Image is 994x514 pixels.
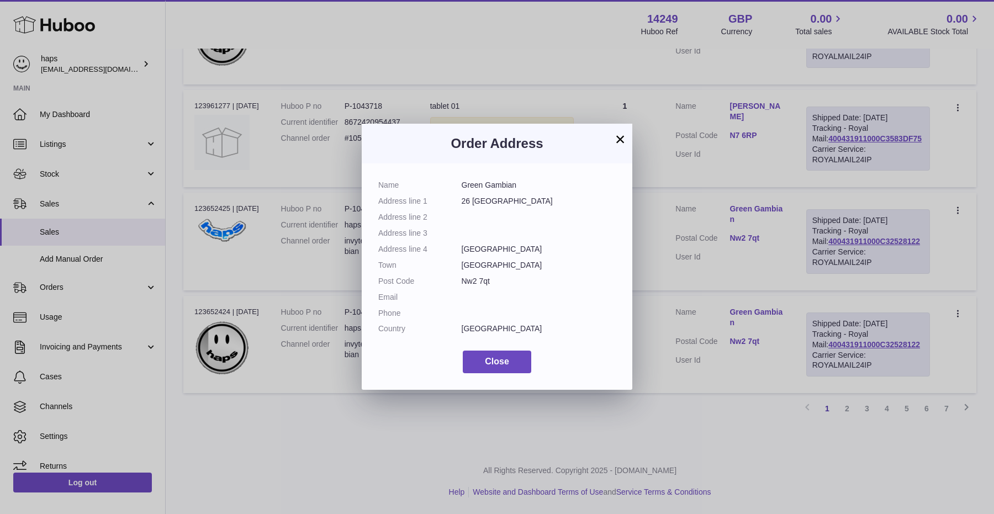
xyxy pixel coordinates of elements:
[378,180,462,190] dt: Name
[378,228,462,239] dt: Address line 3
[462,244,616,255] dd: [GEOGRAPHIC_DATA]
[378,212,462,222] dt: Address line 2
[462,260,616,271] dd: [GEOGRAPHIC_DATA]
[378,244,462,255] dt: Address line 4
[378,292,462,303] dt: Email
[378,196,462,206] dt: Address line 1
[378,276,462,287] dt: Post Code
[485,357,509,366] span: Close
[378,260,462,271] dt: Town
[462,196,616,206] dd: 26 [GEOGRAPHIC_DATA]
[378,308,462,319] dt: Phone
[462,180,616,190] dd: Green Gambian
[462,276,616,287] dd: Nw2 7qt
[378,324,462,334] dt: Country
[614,133,627,146] button: ×
[462,324,616,334] dd: [GEOGRAPHIC_DATA]
[378,135,616,152] h3: Order Address
[463,351,531,373] button: Close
